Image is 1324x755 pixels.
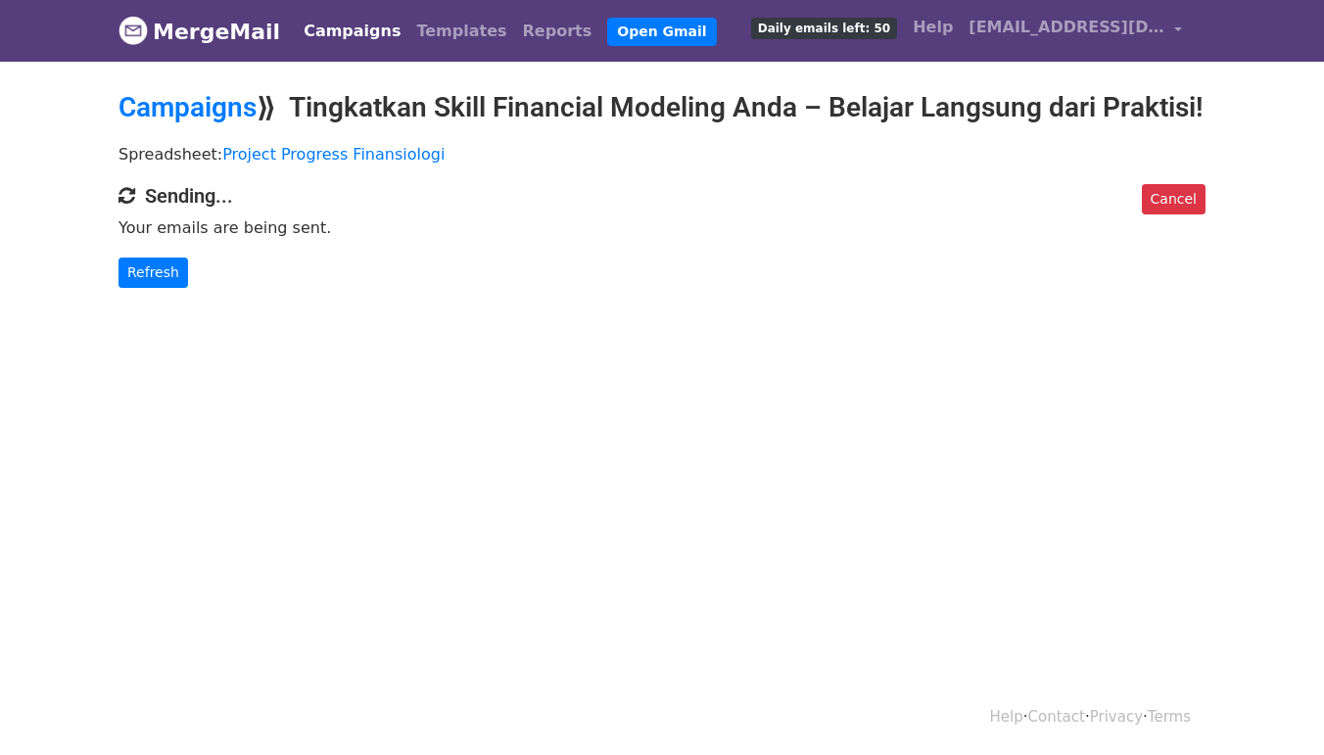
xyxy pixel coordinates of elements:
a: Help [990,708,1023,726]
h4: Sending... [118,184,1206,208]
a: Templates [408,12,514,51]
a: Help [905,8,961,47]
a: Cancel [1142,184,1206,214]
a: Refresh [118,258,188,288]
h2: ⟫ Tingkatkan Skill Financial Modeling Anda – Belajar Langsung dari Praktisi! [118,91,1206,124]
a: Privacy [1090,708,1143,726]
span: [EMAIL_ADDRESS][DOMAIN_NAME] [969,16,1164,39]
span: Daily emails left: 50 [751,18,897,39]
a: Terms [1148,708,1191,726]
a: Open Gmail [607,18,716,46]
a: Contact [1028,708,1085,726]
a: Reports [515,12,600,51]
a: MergeMail [118,11,280,52]
img: MergeMail logo [118,16,148,45]
p: Your emails are being sent. [118,217,1206,238]
a: Campaigns [296,12,408,51]
a: Daily emails left: 50 [743,8,905,47]
a: Project Progress Finansiologi [222,145,445,164]
p: Spreadsheet: [118,144,1206,165]
a: [EMAIL_ADDRESS][DOMAIN_NAME] [961,8,1190,54]
a: Campaigns [118,91,257,123]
